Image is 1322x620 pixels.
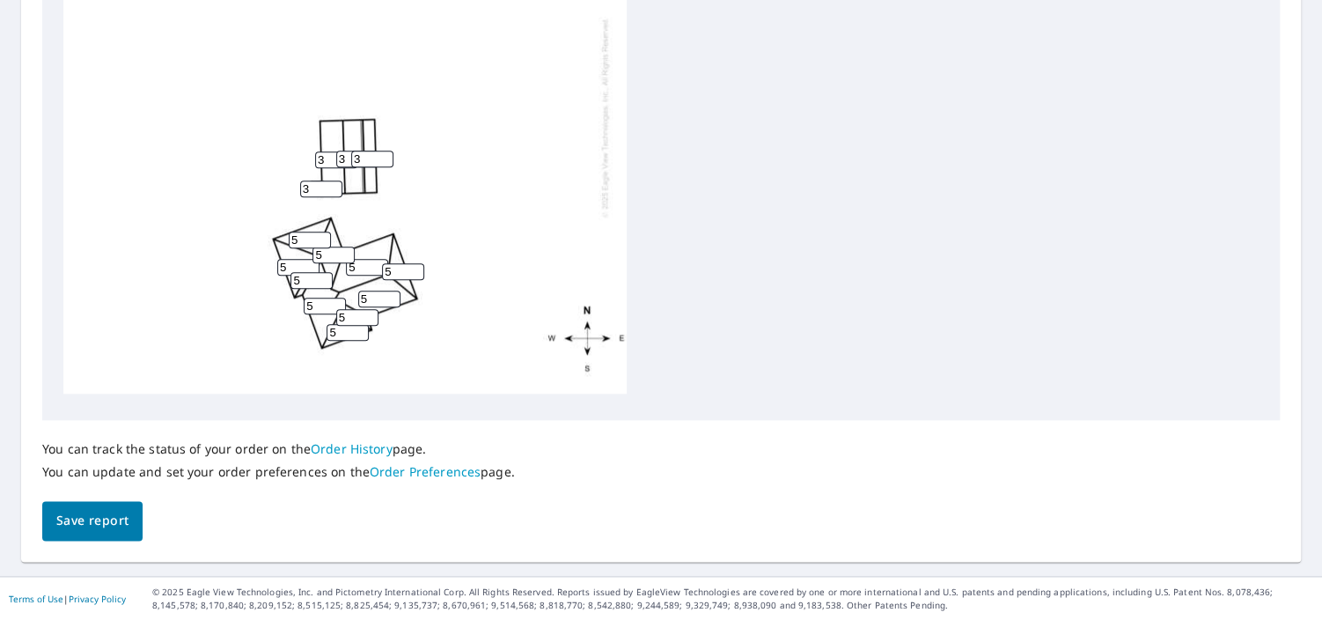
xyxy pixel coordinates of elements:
p: You can update and set your order preferences on the page. [42,464,515,480]
p: © 2025 Eagle View Technologies, Inc. and Pictometry International Corp. All Rights Reserved. Repo... [152,586,1313,612]
p: You can track the status of your order on the page. [42,441,515,457]
button: Save report [42,501,143,541]
a: Order Preferences [370,463,481,480]
a: Privacy Policy [69,593,126,605]
a: Terms of Use [9,593,63,605]
p: | [9,594,126,604]
a: Order History [311,440,393,457]
span: Save report [56,510,129,532]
